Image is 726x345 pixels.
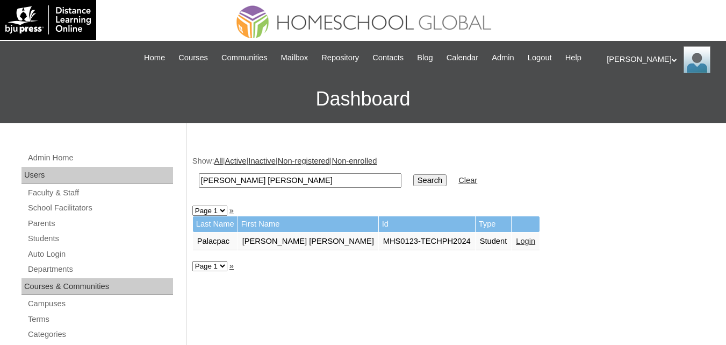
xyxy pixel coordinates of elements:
[214,157,222,165] a: All
[276,52,314,64] a: Mailbox
[221,52,268,64] span: Communities
[139,52,170,64] a: Home
[21,167,173,184] div: Users
[458,176,477,185] a: Clear
[5,75,721,123] h3: Dashboard
[193,216,238,232] td: Last Name
[281,52,308,64] span: Mailbox
[238,233,378,251] td: [PERSON_NAME] [PERSON_NAME]
[684,46,710,73] img: Ariane Ebuen
[447,52,478,64] span: Calendar
[476,233,512,251] td: Student
[27,248,173,261] a: Auto Login
[248,157,276,165] a: Inactive
[332,157,377,165] a: Non-enrolled
[372,52,404,64] span: Contacts
[173,52,213,64] a: Courses
[225,157,247,165] a: Active
[367,52,409,64] a: Contacts
[441,52,484,64] a: Calendar
[379,233,475,251] td: MHS0123-TECHPH2024
[27,151,173,165] a: Admin Home
[379,216,475,232] td: Id
[417,52,433,64] span: Blog
[565,52,581,64] span: Help
[412,52,438,64] a: Blog
[27,263,173,276] a: Departments
[229,206,234,215] a: »
[522,52,557,64] a: Logout
[192,156,715,194] div: Show: | | | |
[27,217,173,230] a: Parents
[27,297,173,311] a: Campuses
[199,173,401,188] input: Search
[516,237,535,245] a: Login
[476,216,512,232] td: Type
[607,46,715,73] div: [PERSON_NAME]
[229,262,234,270] a: »
[216,52,273,64] a: Communities
[413,174,447,186] input: Search
[492,52,514,64] span: Admin
[316,52,364,64] a: Repository
[321,52,359,64] span: Repository
[27,313,173,326] a: Terms
[21,278,173,295] div: Courses & Communities
[528,52,552,64] span: Logout
[144,52,165,64] span: Home
[27,201,173,215] a: School Facilitators
[486,52,520,64] a: Admin
[27,232,173,245] a: Students
[560,52,587,64] a: Help
[178,52,208,64] span: Courses
[27,186,173,200] a: Faculty & Staff
[193,233,238,251] td: Palacpac
[5,5,91,34] img: logo-white.png
[238,216,378,232] td: First Name
[278,157,330,165] a: Non-registered
[27,328,173,341] a: Categories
